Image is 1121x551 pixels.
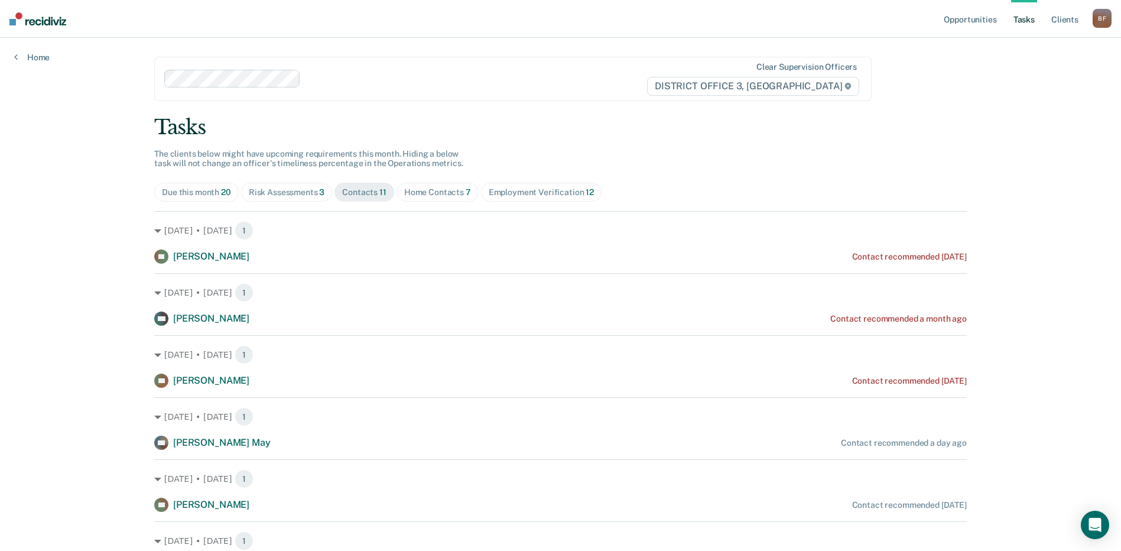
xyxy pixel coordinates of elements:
[154,345,967,364] div: [DATE] • [DATE] 1
[154,149,463,168] span: The clients below might have upcoming requirements this month. Hiding a below task will not chang...
[221,187,231,197] span: 20
[235,221,254,240] span: 1
[154,531,967,550] div: [DATE] • [DATE] 1
[249,187,325,197] div: Risk Assessments
[9,12,66,25] img: Recidiviz
[647,77,859,96] span: DISTRICT OFFICE 3, [GEOGRAPHIC_DATA]
[173,375,249,386] span: [PERSON_NAME]
[830,314,967,324] div: Contact recommended a month ago
[489,187,594,197] div: Employment Verification
[852,500,967,510] div: Contact recommended [DATE]
[1081,511,1109,539] div: Open Intercom Messenger
[342,187,386,197] div: Contacts
[466,187,471,197] span: 7
[852,252,967,262] div: Contact recommended [DATE]
[154,283,967,302] div: [DATE] • [DATE] 1
[756,62,857,72] div: Clear supervision officers
[235,469,254,488] span: 1
[852,376,967,386] div: Contact recommended [DATE]
[235,407,254,426] span: 1
[154,407,967,426] div: [DATE] • [DATE] 1
[154,221,967,240] div: [DATE] • [DATE] 1
[173,499,249,510] span: [PERSON_NAME]
[173,313,249,324] span: [PERSON_NAME]
[235,531,254,550] span: 1
[841,438,967,448] div: Contact recommended a day ago
[162,187,231,197] div: Due this month
[154,115,967,140] div: Tasks
[1093,9,1112,28] div: B F
[173,251,249,262] span: [PERSON_NAME]
[235,283,254,302] span: 1
[14,52,50,63] a: Home
[154,469,967,488] div: [DATE] • [DATE] 1
[404,187,471,197] div: Home Contacts
[319,187,324,197] span: 3
[1093,9,1112,28] button: BF
[235,345,254,364] span: 1
[379,187,386,197] span: 11
[586,187,594,197] span: 12
[173,437,270,448] span: [PERSON_NAME] May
